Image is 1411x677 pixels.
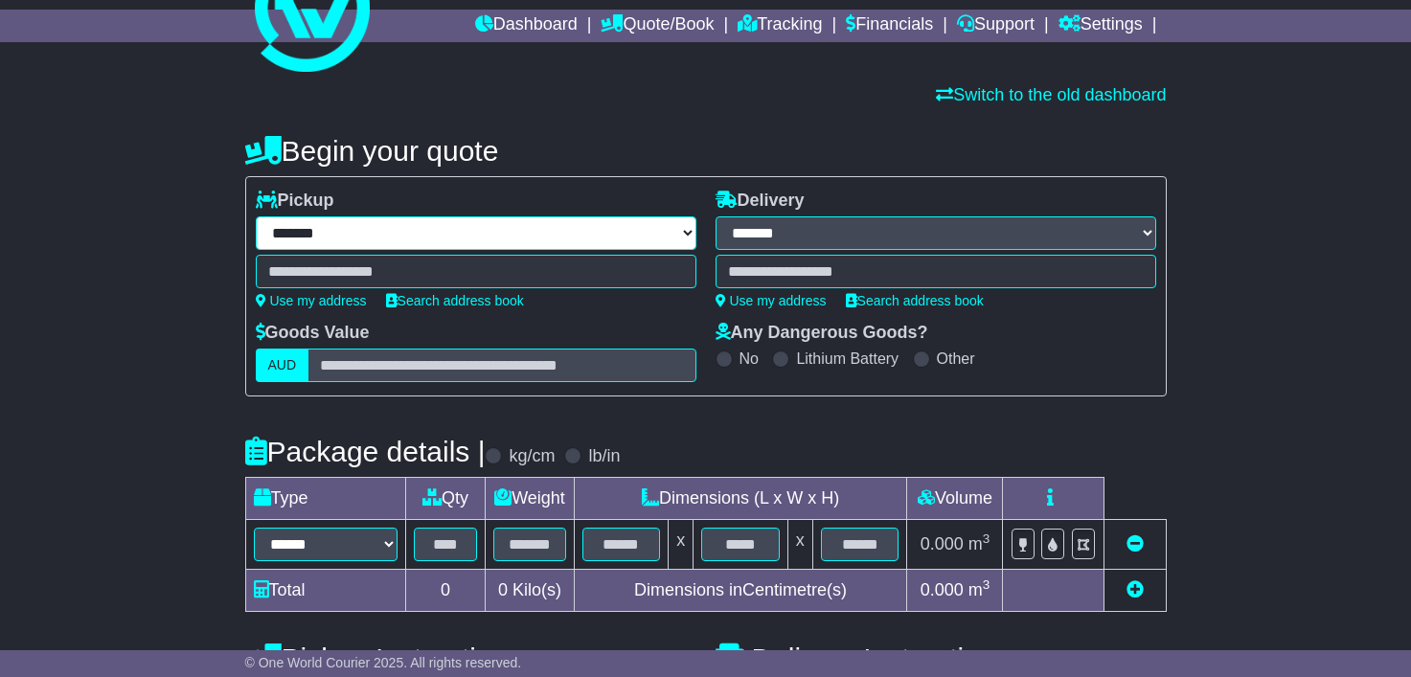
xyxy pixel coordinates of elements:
label: lb/in [588,446,620,467]
label: kg/cm [509,446,555,467]
td: Volume [907,478,1003,520]
a: Financials [846,10,933,42]
label: Any Dangerous Goods? [716,323,928,344]
span: m [968,534,990,553]
span: 0.000 [921,580,964,599]
h4: Pickup Instructions [245,643,696,674]
span: m [968,580,990,599]
h4: Delivery Instructions [716,643,1167,674]
td: x [669,520,694,570]
a: Search address book [846,293,984,308]
td: Dimensions in Centimetre(s) [574,570,907,612]
label: Lithium Battery [796,350,899,368]
label: Other [937,350,975,368]
td: Qty [405,478,486,520]
h4: Package details | [245,436,486,467]
a: Search address book [386,293,524,308]
a: Add new item [1127,580,1144,599]
label: No [740,350,759,368]
h4: Begin your quote [245,135,1167,167]
a: Use my address [256,293,367,308]
td: Type [245,478,405,520]
sup: 3 [983,531,990,546]
label: Delivery [716,191,805,212]
a: Dashboard [475,10,578,42]
sup: 3 [983,577,990,592]
span: 0.000 [921,534,964,553]
a: Tracking [738,10,822,42]
td: Total [245,570,405,612]
td: 0 [405,570,486,612]
a: Remove this item [1127,534,1144,553]
span: © One World Courier 2025. All rights reserved. [245,655,522,670]
td: Weight [486,478,574,520]
a: Switch to the old dashboard [936,85,1166,104]
label: Pickup [256,191,334,212]
a: Settings [1058,10,1143,42]
span: 0 [498,580,508,599]
td: Kilo(s) [486,570,574,612]
a: Use my address [716,293,827,308]
label: AUD [256,349,309,382]
td: Dimensions (L x W x H) [574,478,907,520]
a: Quote/Book [601,10,714,42]
a: Support [957,10,1035,42]
td: x [787,520,812,570]
label: Goods Value [256,323,370,344]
